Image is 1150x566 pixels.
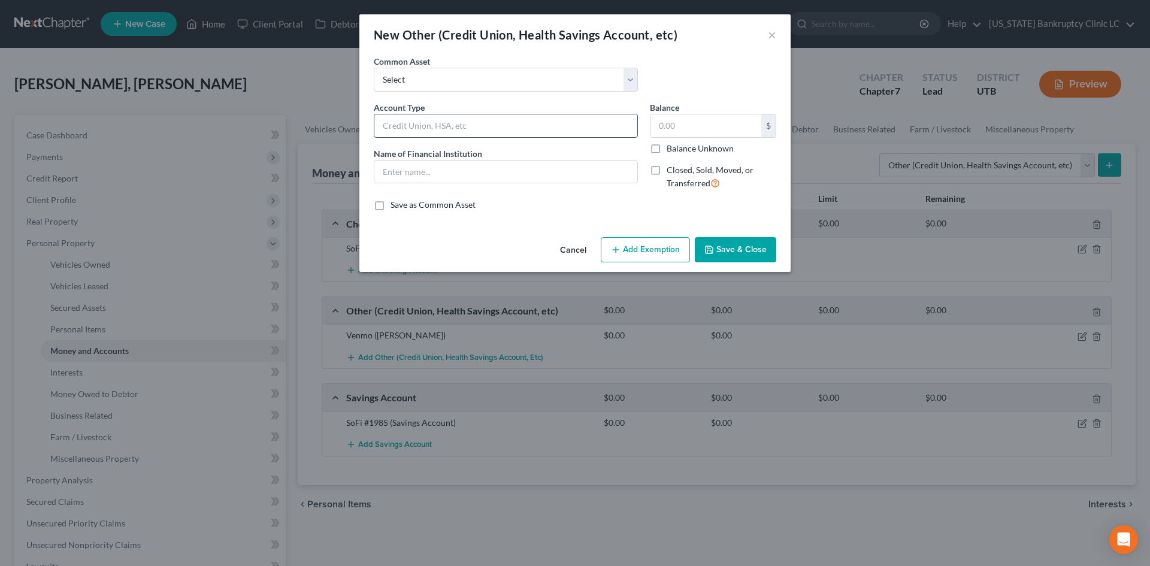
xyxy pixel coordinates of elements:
[1109,525,1138,554] div: Open Intercom Messenger
[374,149,482,159] span: Name of Financial Institution
[601,237,690,262] button: Add Exemption
[667,165,753,188] span: Closed, Sold, Moved, or Transferred
[761,114,776,137] div: $
[550,238,596,262] button: Cancel
[374,101,425,114] label: Account Type
[374,114,637,137] input: Credit Union, HSA, etc
[650,101,679,114] label: Balance
[667,143,734,155] label: Balance Unknown
[695,237,776,262] button: Save & Close
[391,199,476,211] label: Save as Common Asset
[374,55,430,68] label: Common Asset
[650,114,761,137] input: 0.00
[374,26,677,43] div: New Other (Credit Union, Health Savings Account, etc)
[768,28,776,42] button: ×
[374,161,637,183] input: Enter name...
